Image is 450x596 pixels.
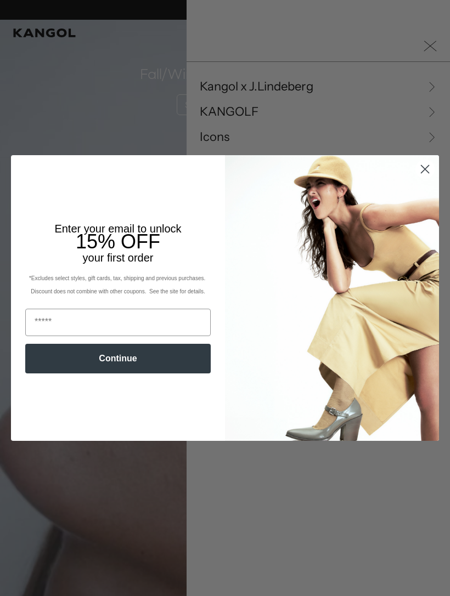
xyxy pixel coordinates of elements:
[415,160,435,179] button: Close dialog
[54,223,181,235] span: Enter your email to unlock
[225,155,439,440] img: 93be19ad-e773-4382-80b9-c9d740c9197f.jpeg
[29,275,207,294] span: *Excludes select styles, gift cards, tax, shipping and previous purchases. Discount does not comb...
[25,309,211,336] input: Email
[76,230,160,253] span: 15% OFF
[83,252,154,264] span: your first order
[25,344,211,373] button: Continue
